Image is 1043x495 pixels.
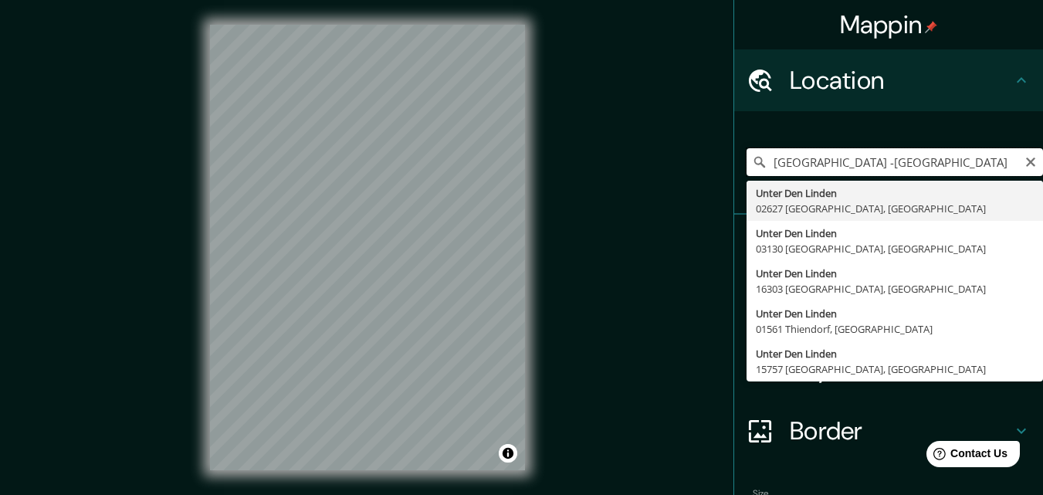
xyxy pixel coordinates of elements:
[756,201,1034,216] div: 02627 [GEOGRAPHIC_DATA], [GEOGRAPHIC_DATA]
[734,49,1043,111] div: Location
[734,276,1043,338] div: Style
[210,25,525,470] canvas: Map
[756,281,1034,297] div: 16303 [GEOGRAPHIC_DATA], [GEOGRAPHIC_DATA]
[1024,154,1037,168] button: Clear
[734,400,1043,462] div: Border
[840,9,938,40] h4: Mappin
[756,266,1034,281] div: Unter Den Linden
[790,354,1012,385] h4: Layout
[906,435,1026,478] iframe: Help widget launcher
[790,415,1012,446] h4: Border
[756,361,1034,377] div: 15757 [GEOGRAPHIC_DATA], [GEOGRAPHIC_DATA]
[499,444,517,463] button: Toggle attribution
[734,338,1043,400] div: Layout
[790,65,1012,96] h4: Location
[756,225,1034,241] div: Unter Den Linden
[756,306,1034,321] div: Unter Den Linden
[734,215,1043,276] div: Pins
[756,185,1034,201] div: Unter Den Linden
[925,21,937,33] img: pin-icon.png
[747,148,1043,176] input: Pick your city or area
[756,321,1034,337] div: 01561 Thiendorf, [GEOGRAPHIC_DATA]
[756,241,1034,256] div: 03130 [GEOGRAPHIC_DATA], [GEOGRAPHIC_DATA]
[756,346,1034,361] div: Unter Den Linden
